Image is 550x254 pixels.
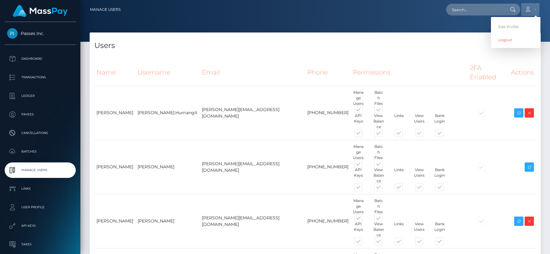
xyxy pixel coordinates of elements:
div: API Keys [348,221,369,238]
div: Batch Files [369,90,389,106]
p: Ledger [7,91,73,101]
div: API Keys [348,167,369,184]
p: Payees [7,110,73,119]
td: [PERSON_NAME] [135,194,200,248]
div: Manage Users [348,198,369,215]
td: [PERSON_NAME] [94,86,135,140]
div: View Balance [369,167,389,184]
td: [PHONE_NUMBER] [305,194,351,248]
div: API Keys [348,113,369,130]
a: Edit Profile [491,21,540,32]
img: Passes Inc. [7,28,18,39]
td: [PERSON_NAME][EMAIL_ADDRESS][DOMAIN_NAME] [200,194,305,248]
input: Search... [446,4,504,15]
td: [PHONE_NUMBER] [305,140,351,194]
p: Transactions [7,73,73,82]
th: Actions [509,59,536,86]
a: User Profile [5,200,76,215]
td: [PERSON_NAME][EMAIL_ADDRESS][DOMAIN_NAME] [200,140,305,194]
p: Manage Users [7,166,73,175]
th: Username [135,59,200,86]
p: Cancellations [7,128,73,138]
a: Transactions [5,70,76,85]
a: Manage Users [90,3,121,16]
span: Passes Inc. [5,31,76,36]
a: Links [5,181,76,196]
p: Taxes [7,240,73,249]
p: Batches [7,147,73,156]
a: Logout [491,34,540,45]
div: Links [389,221,409,238]
th: Email [200,59,305,86]
div: Manage Users [348,144,369,161]
a: Batches [5,144,76,159]
a: Dashboard [5,51,76,67]
th: 2FA Enabled [468,59,509,86]
td: [PERSON_NAME].Humangit [135,86,200,140]
div: Links [389,113,409,130]
a: API Keys [5,218,76,234]
td: [PERSON_NAME][EMAIL_ADDRESS][DOMAIN_NAME] [200,86,305,140]
a: Taxes [5,237,76,252]
a: Payees [5,107,76,122]
th: Name [94,59,135,86]
td: [PERSON_NAME] [135,140,200,194]
div: View Balance [369,113,389,130]
div: View Users [409,221,429,238]
h4: Users [94,40,536,51]
div: Links [389,167,409,184]
th: Phone [305,59,351,86]
p: API Keys [7,221,73,230]
a: Ledger [5,88,76,104]
a: Cancellations [5,125,76,141]
td: [PERSON_NAME] [94,140,135,194]
div: Batch Files [369,144,389,161]
div: View Users [409,113,429,130]
div: View Users [409,167,429,184]
p: Links [7,184,73,193]
th: Permissions [351,59,468,86]
td: [PHONE_NUMBER] [305,86,351,140]
td: [PERSON_NAME] [94,194,135,248]
div: View Balance [369,221,389,238]
div: Batch Files [369,198,389,215]
div: Bank Login [429,113,450,130]
div: Manage Users [348,90,369,106]
p: Dashboard [7,54,73,63]
p: User Profile [7,203,73,212]
img: MassPay Logo [13,5,68,17]
div: Bank Login [429,167,450,184]
div: Bank Login [429,221,450,238]
a: Manage Users [5,162,76,178]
